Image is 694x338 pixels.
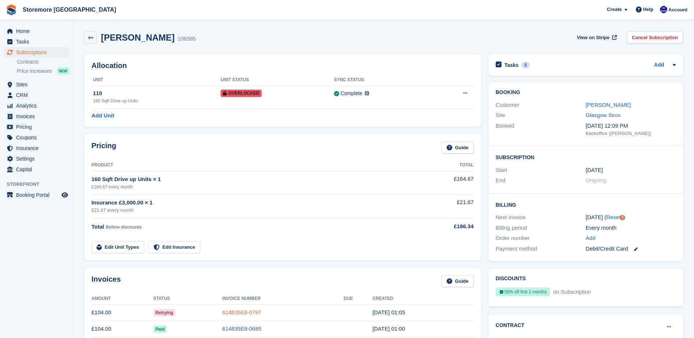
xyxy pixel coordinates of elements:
span: Ongoing [586,177,607,183]
time: 2025-09-06 00:00:59 UTC [372,326,405,332]
span: on Subscription [552,289,591,295]
span: Price increases [17,68,52,75]
span: Settings [16,154,60,164]
span: View on Stripe [577,34,609,41]
a: Contracts [17,59,69,65]
span: Retrying [153,309,176,316]
img: icon-info-grey-7440780725fd019a000dd9b08b2336e03edf1995a4989e88bcd33f0948082b44.svg [365,91,369,95]
span: Analytics [16,101,60,111]
span: Capital [16,164,60,174]
a: menu [4,190,69,200]
h2: Tasks [504,62,519,68]
a: 614835E8-0685 [222,326,261,332]
div: Tooltip anchor [619,214,626,221]
h2: Discounts [496,276,676,282]
a: Edit Unit Types [91,241,144,253]
div: £164.67 every month [91,184,414,190]
a: menu [4,132,69,143]
a: [PERSON_NAME] [586,102,631,108]
a: Guide [442,142,474,154]
td: £164.67 [414,171,473,194]
h2: [PERSON_NAME] [101,33,175,42]
th: Created [372,293,474,305]
span: Sites [16,79,60,90]
span: Account [668,6,687,14]
a: menu [4,164,69,174]
th: Total [414,159,473,171]
span: Tasks [16,37,60,47]
th: Amount [91,293,153,305]
a: View on Stripe [574,31,618,44]
td: £104.00 [91,321,153,337]
h2: Allocation [91,61,474,70]
a: menu [4,111,69,121]
span: Booking Portal [16,190,60,200]
h2: Subscription [496,153,676,161]
a: menu [4,143,69,153]
a: menu [4,101,69,111]
div: [DATE] 12:09 PM [586,122,676,130]
span: Subscriptions [16,47,60,57]
a: menu [4,154,69,164]
a: Add [586,234,596,243]
a: Price increases NEW [17,67,69,75]
span: Insurance [16,143,60,153]
a: menu [4,90,69,100]
th: Product [91,159,414,171]
a: menu [4,122,69,132]
span: Coupons [16,132,60,143]
a: Storemore [GEOGRAPHIC_DATA] [20,4,119,16]
span: Invoices [16,111,60,121]
time: 2025-09-06 00:00:00 UTC [586,166,603,174]
div: Backoffice ([PERSON_NAME]) [586,130,676,137]
span: Before discounts [106,225,142,230]
div: Start [496,166,586,174]
div: Debit/Credit Card [586,245,676,253]
div: Next invoice [496,213,586,222]
div: 0 [521,62,530,68]
a: menu [4,37,69,47]
time: 2025-10-06 00:05:59 UTC [372,309,405,315]
div: Site [496,111,586,120]
a: menu [4,26,69,36]
div: Payment method [496,245,586,253]
th: Sync Status [334,74,431,86]
a: Guide [442,275,474,287]
div: 106585 [177,35,196,43]
h2: Pricing [91,142,116,154]
span: CRM [16,90,60,100]
div: 110 [93,89,221,98]
h2: Booking [496,90,676,95]
span: Overlocked [221,90,262,97]
a: Glasgow Ibrox [586,112,621,118]
div: 160 Sqft Drive up Units [93,98,221,104]
h2: Contract [496,322,525,329]
span: Storefront [7,181,73,188]
th: Invoice Number [222,293,344,305]
div: End [496,176,586,185]
div: 160 Sqft Drive up Units × 1 [91,175,414,184]
div: 50% off first 2 months [496,288,550,296]
h2: Invoices [91,275,121,287]
th: Due [344,293,372,305]
img: stora-icon-8386f47178a22dfd0bd8f6a31ec36ba5ce8667c1dd55bd0f319d3a0aa187defe.svg [6,4,17,15]
div: £186.34 [414,222,473,231]
div: Billing period [496,224,586,232]
a: menu [4,79,69,90]
span: Total [91,224,104,230]
th: Unit [91,74,221,86]
div: Insurance £3,000.00 × 1 [91,199,414,207]
div: NEW [57,67,69,75]
div: Booked [496,122,586,137]
a: Reset [606,214,620,220]
div: Complete [341,90,363,97]
a: menu [4,47,69,57]
div: Every month [586,224,676,232]
span: Pricing [16,122,60,132]
div: £21.67 every month [91,207,414,214]
th: Unit Status [221,74,334,86]
th: Status [153,293,222,305]
span: Paid [153,326,167,333]
a: Add Unit [91,112,114,120]
td: £21.67 [414,194,473,218]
